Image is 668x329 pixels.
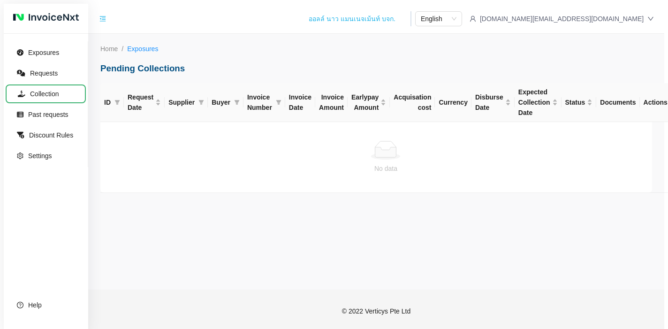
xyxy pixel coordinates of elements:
[390,83,435,122] th: Acquisation cost
[114,99,120,105] span: filter
[168,97,195,107] span: Supplier
[13,13,79,21] img: InvoiceNxt
[247,92,272,113] span: Invoice Number
[128,92,153,113] span: Request Date
[28,301,42,309] a: Help
[100,45,118,53] span: Home
[348,83,390,122] th: this column's title is Earlypay Amount,this column is sortable
[124,83,165,122] th: this column's title is Request Date,this column is sortable
[232,95,242,109] span: filter
[276,99,281,105] span: filter
[562,83,597,122] th: this column's title is Status,this column is sortable
[104,97,111,107] span: ID
[421,12,456,26] span: English
[274,90,283,115] span: filter
[309,15,395,23] span: ออลล์ นาว แมนเนจเม้นท์ บจก.
[113,95,122,109] span: filter
[100,63,652,74] h5: Pending Collections
[470,15,476,22] span: user
[198,99,204,105] span: filter
[28,49,59,56] a: Exposures
[197,95,206,109] span: filter
[518,87,550,118] span: Expected Collection Date
[125,44,160,54] a: Exposures
[28,111,68,118] a: Past requests
[475,92,503,113] span: Disburse Date
[108,163,664,174] div: No data
[212,97,230,107] span: Buyer
[351,92,379,113] span: Earlypay Amount
[435,83,471,122] th: Currency
[285,83,315,122] th: Invoice Date
[315,83,348,122] th: Invoice Amount
[565,97,585,107] span: Status
[29,131,73,139] a: Discount Rules
[647,15,654,22] span: down
[480,14,644,24] span: [DOMAIN_NAME][EMAIL_ADDRESS][DOMAIN_NAME]
[30,69,58,77] a: Requests
[596,83,639,122] th: Documents
[99,15,106,22] span: menu-fold
[28,152,52,160] a: Settings
[112,307,641,315] p: © 2022 Verticys Pte Ltd
[462,11,654,26] button: user[DOMAIN_NAME][EMAIL_ADDRESS][DOMAIN_NAME]down
[121,45,123,53] span: /
[471,83,515,122] th: this column's title is Disburse Date,this column is sortable
[30,90,59,98] a: Collection
[515,83,562,122] th: this column's title is Expected Collection Date,this column is sortable
[234,99,240,105] span: filter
